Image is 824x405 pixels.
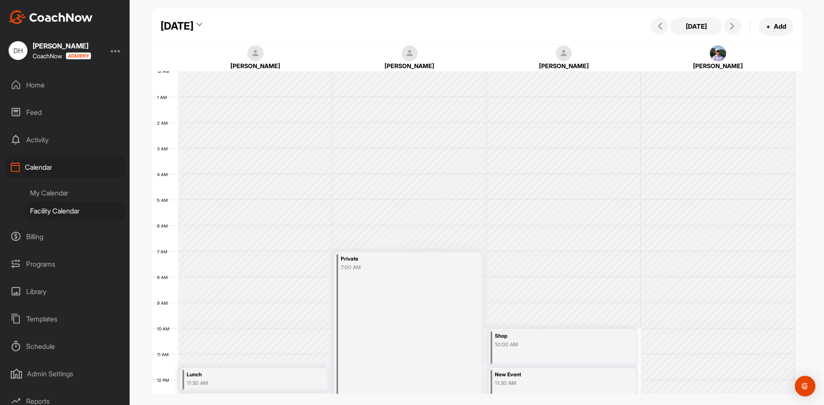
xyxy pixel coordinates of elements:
[152,352,177,357] div: 11 AM
[670,18,722,35] button: [DATE]
[5,226,126,247] div: Billing
[9,41,27,60] div: DH
[5,253,126,275] div: Programs
[152,120,176,126] div: 2 AM
[341,254,455,264] div: Private
[795,376,815,396] div: Open Intercom Messenger
[33,52,91,60] div: CoachNow
[66,52,91,60] img: CoachNow acadmey
[152,198,176,203] div: 5 AM
[152,378,178,383] div: 12 PM
[191,61,320,70] div: [PERSON_NAME]
[341,264,455,271] div: 7:00 AM
[5,336,126,357] div: Schedule
[500,61,628,70] div: [PERSON_NAME]
[187,379,301,387] div: 11:30 AM
[495,370,609,380] div: New Event
[152,275,176,280] div: 8 AM
[759,17,793,36] button: +Add
[152,69,178,74] div: 12 AM
[654,61,782,70] div: [PERSON_NAME]
[152,146,176,151] div: 3 AM
[5,363,126,384] div: Admin Settings
[402,45,418,62] img: square_default-ef6cabf814de5a2bf16c804365e32c732080f9872bdf737d349900a9daf73cf9.png
[5,129,126,150] div: Activity
[5,102,126,123] div: Feed
[345,61,474,70] div: [PERSON_NAME]
[5,74,126,96] div: Home
[152,223,176,228] div: 6 AM
[5,281,126,302] div: Library
[152,95,176,100] div: 1 AM
[556,45,572,62] img: square_default-ef6cabf814de5a2bf16c804365e32c732080f9872bdf737d349900a9daf73cf9.png
[24,184,126,202] div: My Calendar
[152,172,176,177] div: 4 AM
[5,308,126,330] div: Templates
[495,341,609,348] div: 10:00 AM
[9,10,93,24] img: CoachNow
[495,379,609,387] div: 11:30 AM
[152,300,176,306] div: 9 AM
[187,370,301,380] div: Lunch
[766,22,770,31] span: +
[247,45,264,62] img: square_default-ef6cabf814de5a2bf16c804365e32c732080f9872bdf737d349900a9daf73cf9.png
[152,249,176,254] div: 7 AM
[710,45,726,62] img: square_d61ec808d00c4d065986225e86dfbd77.jpg
[5,156,126,178] div: Calendar
[24,202,126,220] div: Facility Calendar
[495,331,609,341] div: Shop
[33,42,91,49] div: [PERSON_NAME]
[152,326,178,331] div: 10 AM
[161,18,194,34] div: [DATE]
